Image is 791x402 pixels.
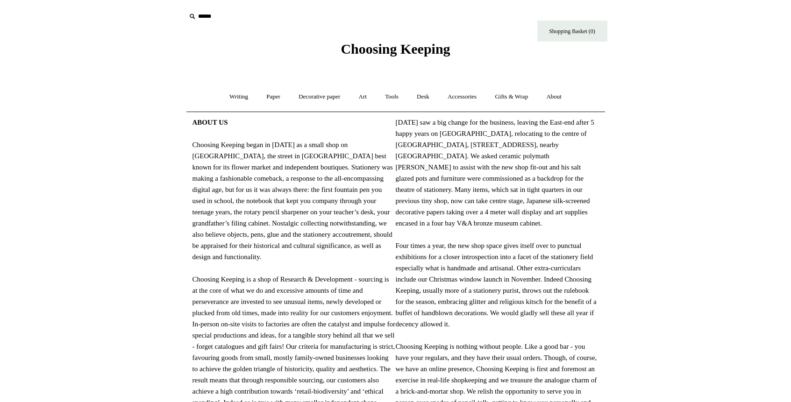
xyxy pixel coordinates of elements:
a: Decorative paper [290,85,349,109]
span: ABOUT US [192,119,228,126]
a: Desk [408,85,438,109]
a: Tools [377,85,407,109]
span: Choosing Keeping [341,41,450,56]
a: Accessories [439,85,485,109]
a: About [538,85,570,109]
a: Writing [221,85,257,109]
a: Paper [258,85,289,109]
a: Gifts & Wrap [486,85,536,109]
a: Choosing Keeping [341,49,450,55]
a: Shopping Basket (0) [537,21,607,42]
a: Art [350,85,375,109]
